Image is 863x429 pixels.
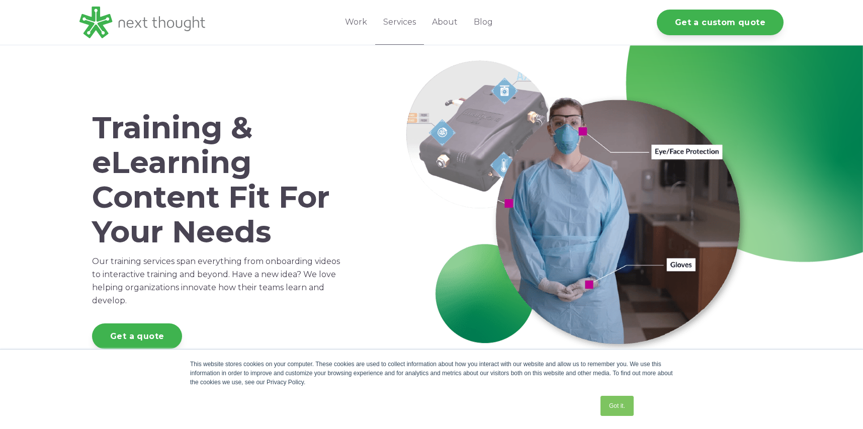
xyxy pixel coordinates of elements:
[92,256,340,305] span: Our training services span everything from onboarding videos to interactive training and beyond. ...
[657,10,784,35] a: Get a custom quote
[406,60,758,359] img: Services
[79,7,205,38] img: LG - NextThought Logo
[190,360,673,387] div: This website stores cookies on your computer. These cookies are used to collect information about...
[92,323,182,349] a: Get a quote
[92,109,330,250] span: Training & eLearning Content Fit For Your Needs
[600,396,634,416] a: Got it.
